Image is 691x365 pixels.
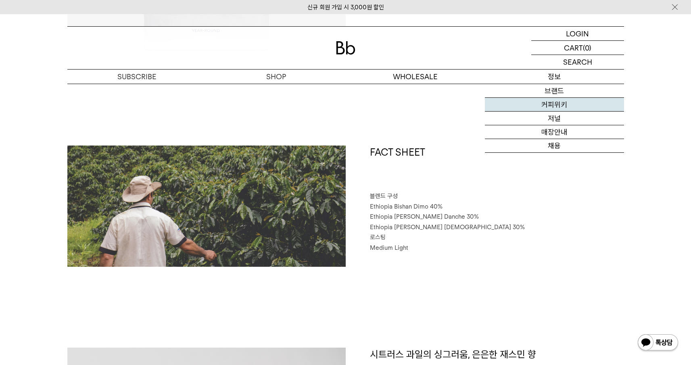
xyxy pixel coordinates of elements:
[346,70,485,84] p: WHOLESALE
[583,41,591,55] p: (0)
[566,27,589,40] p: LOGIN
[485,84,624,98] a: 브랜드
[485,125,624,139] a: 매장안내
[370,234,386,241] span: 로스팅
[485,139,624,153] a: 채용
[67,70,207,84] a: SUBSCRIBE
[485,70,624,84] p: 정보
[207,70,346,84] a: SHOP
[370,203,443,210] span: Ethiopia Bishan Dimo 40%
[370,244,408,251] span: Medium Light
[485,112,624,125] a: 저널
[485,98,624,112] a: 커피위키
[563,55,592,69] p: SEARCH
[370,146,624,192] h1: FACT SHEET
[370,213,479,220] span: Ethiopia [PERSON_NAME] Danche 30%
[336,41,355,55] img: 로고
[531,41,624,55] a: CART (0)
[564,41,583,55] p: CART
[307,4,384,11] a: 신규 회원 가입 시 3,000원 할인
[370,192,398,200] span: 블렌드 구성
[637,333,679,353] img: 카카오톡 채널 1:1 채팅 버튼
[67,146,346,267] img: 벨벳화이트
[531,27,624,41] a: LOGIN
[370,224,525,231] span: Ethiopia [PERSON_NAME] [DEMOGRAPHIC_DATA] 30%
